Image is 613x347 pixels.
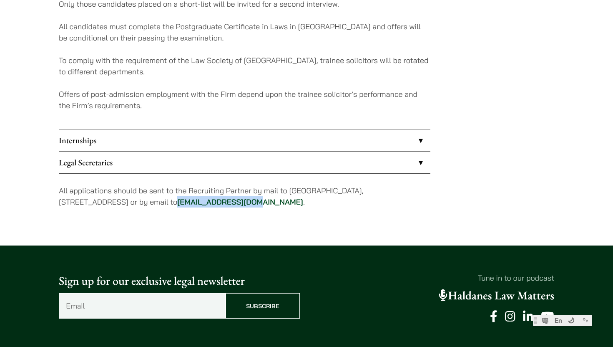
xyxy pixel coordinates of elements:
[226,293,300,319] input: Subscribe
[59,89,430,111] p: Offers of post-admission employment with the Firm depend upon the trainee solicitor’s performance...
[59,185,430,208] p: All applications should be sent to the Recruiting Partner by mail to [GEOGRAPHIC_DATA], [STREET_A...
[59,293,226,319] input: Email
[59,55,430,77] p: To comply with the requirement of the Law Society of [GEOGRAPHIC_DATA], trainee solicitors will b...
[59,21,430,43] p: All candidates must complete the Postgraduate Certificate in Laws in [GEOGRAPHIC_DATA] and offers...
[439,288,554,303] a: Haldanes Law Matters
[313,272,554,284] p: Tune in to our podcast
[177,197,303,207] a: [EMAIL_ADDRESS][DOMAIN_NAME]
[59,129,430,151] a: Internships
[59,272,300,290] p: Sign up for our exclusive legal newsletter
[59,152,430,173] a: Legal Secretaries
